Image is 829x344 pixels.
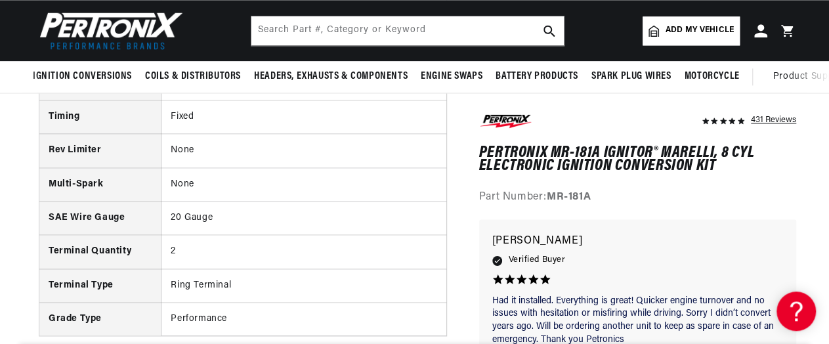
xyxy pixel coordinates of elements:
div: Part Number: [479,190,796,207]
summary: Spark Plug Wires [585,61,678,92]
th: Terminal Quantity [39,235,161,269]
h1: PerTronix MR-181A Ignitor® Marelli, 8 cyl Electronic Ignition Conversion Kit [479,146,796,173]
summary: Headers, Exhausts & Components [247,61,414,92]
th: Grade Type [39,303,161,336]
summary: Battery Products [489,61,585,92]
img: Pertronix [33,8,184,53]
td: Ring Terminal [161,269,446,302]
p: [PERSON_NAME] [492,232,783,251]
td: Fixed [161,100,446,133]
span: Battery Products [496,70,578,83]
th: Timing [39,100,161,133]
span: Coils & Distributors [145,70,241,83]
span: Add my vehicle [666,24,734,37]
th: Rev Limiter [39,134,161,167]
summary: Ignition Conversions [33,61,138,92]
td: 2 [161,235,446,269]
summary: Motorcycle [677,61,746,92]
span: Motorcycle [684,70,739,83]
td: None [161,134,446,167]
button: search button [535,16,564,45]
td: 20 Gauge [161,201,446,234]
span: Engine Swaps [421,70,482,83]
span: Ignition Conversions [33,70,132,83]
td: Performance [161,303,446,336]
td: None [161,167,446,201]
span: Headers, Exhausts & Components [254,70,408,83]
summary: Engine Swaps [414,61,489,92]
summary: Coils & Distributors [138,61,247,92]
th: Multi-Spark [39,167,161,201]
div: 431 Reviews [751,112,796,127]
th: Terminal Type [39,269,161,302]
a: Add my vehicle [643,16,740,45]
span: Spark Plug Wires [591,70,671,83]
th: SAE Wire Gauge [39,201,161,234]
input: Search Part #, Category or Keyword [251,16,564,45]
span: Verified Buyer [509,253,565,268]
strong: MR-181A [547,192,591,203]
